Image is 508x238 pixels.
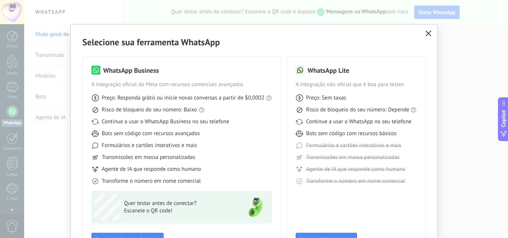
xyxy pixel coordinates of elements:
span: Agente de IA que responde como humano [102,166,201,173]
span: Agente de IA que responde como humano [306,166,405,173]
span: Transmissões em massa personalizadas [102,154,195,161]
span: Copilot [500,110,507,127]
span: Transforme o número em nome comercial [306,177,405,185]
span: Transforme o número em nome comercial [102,177,201,185]
h2: Selecione sua ferramenta WhatsApp [83,36,426,48]
img: green-phone.png [242,194,269,221]
span: Risco de bloqueio do seu número: Baixo [102,106,197,114]
h3: WhatsApp Business [103,66,159,75]
span: Formulários e cartões interativos e mais [102,142,197,149]
span: Preço: Responda grátis ou inicie novas conversas a partir de $0,0002 [102,94,264,102]
span: Bots sem código com recursos avançados [102,130,200,137]
span: Formulários e cartões interativos e mais [306,142,401,149]
span: A integração oficial da Meta com recursos comerciais avançados [91,81,272,88]
h3: WhatsApp Lite [308,66,349,75]
span: Continue a usar o WhatsApp no seu telefone [306,118,411,125]
span: A integração não oficial que é boa para testes [296,81,417,88]
span: Quer testar antes de conectar? [124,200,233,207]
span: Risco de bloqueio do seu número: Depende [306,106,409,114]
span: Transmissões em massa personalizadas [306,154,399,161]
span: Bots sem código com recursos básicos [306,130,396,137]
span: Continue a usar o WhatsApp Business no seu telefone [102,118,229,125]
span: Preço: Sem taxas [306,94,346,102]
span: Escaneie o QR code! [124,207,233,215]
